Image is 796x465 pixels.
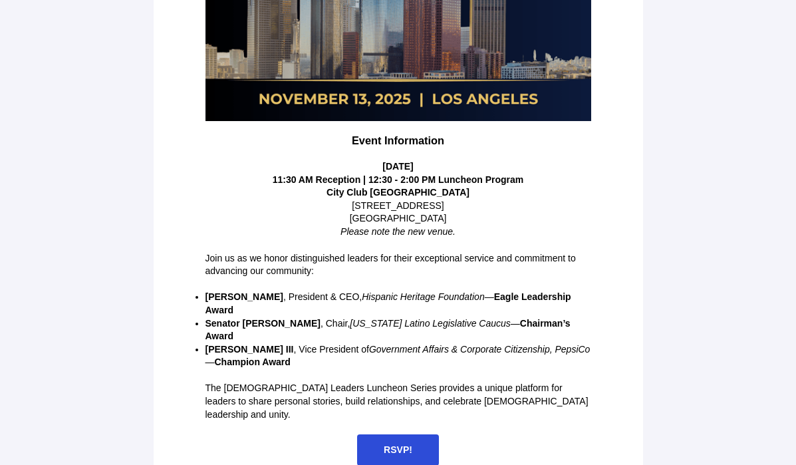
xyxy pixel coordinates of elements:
strong: Champion Award [215,357,291,367]
p: [STREET_ADDRESS] [GEOGRAPHIC_DATA] [205,186,591,238]
span: RSVP! [384,444,412,455]
p: , President & CEO, — [205,291,591,317]
em: Hispanic Heritage Foundation [362,291,484,302]
strong: Eagle Leadership Award [205,291,571,315]
strong: Senator [PERSON_NAME] [205,318,321,329]
em: Government Affairs & Corporate Citizenship, PepsiCo [369,344,591,355]
strong: City Club [GEOGRAPHIC_DATA] [327,187,469,198]
strong: [PERSON_NAME] III [205,344,294,355]
p: The [DEMOGRAPHIC_DATA] Leaders Luncheon Series provides a unique platform for leaders to share pe... [205,382,591,421]
strong: [DATE] [382,161,413,172]
p: , Vice President of — [205,343,591,369]
em: Please note the new venue. [340,226,456,237]
em: [US_STATE] Latino Legislative Caucus [350,318,511,329]
strong: Chairman’s Award [205,318,571,342]
strong: 11:30 AM Reception | 12:30 - 2:00 PM Luncheon Program [273,174,524,185]
strong: Event Information [352,134,444,146]
strong: [PERSON_NAME] [205,291,283,302]
p: Join us as we honor distinguished leaders for their exceptional service and commitment to advanci... [205,252,591,278]
p: , Chair, — [205,317,591,343]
